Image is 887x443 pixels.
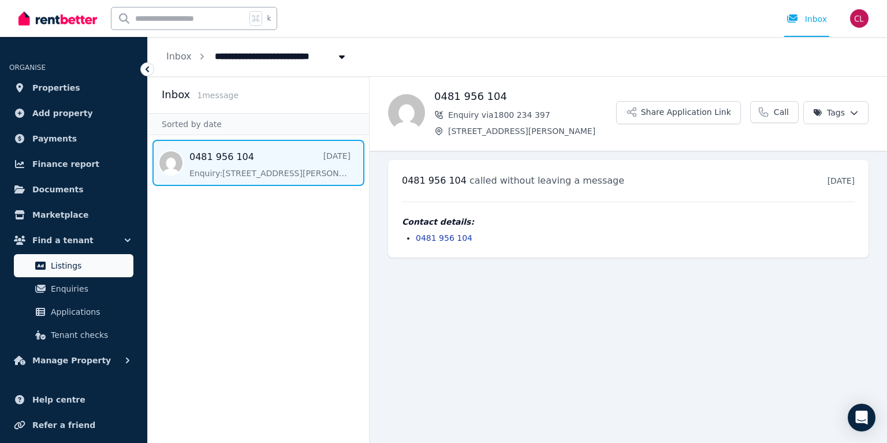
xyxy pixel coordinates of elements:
span: Add property [32,106,93,120]
a: Documents [9,178,138,201]
span: k [267,14,271,23]
img: 0481 956 104 [388,94,425,131]
a: Refer a friend [9,414,138,437]
span: [STREET_ADDRESS][PERSON_NAME] [448,125,616,137]
button: Find a tenant [9,229,138,252]
h1: 0481 956 104 [434,88,616,105]
nav: Message list [148,135,369,191]
a: Call [750,101,799,123]
a: Tenant checks [14,323,133,347]
span: Tags [813,107,845,118]
nav: Breadcrumb [148,37,366,76]
span: Call [774,106,789,118]
div: Open Intercom Messenger [848,404,875,431]
span: called without leaving a message [469,175,624,186]
span: Enquiries [51,282,129,296]
a: Payments [9,127,138,150]
span: Applications [51,305,129,319]
a: Finance report [9,152,138,176]
a: Properties [9,76,138,99]
span: Finance report [32,157,99,171]
button: Manage Property [9,349,138,372]
span: Help centre [32,393,85,407]
span: Manage Property [32,353,111,367]
a: Add property [9,102,138,125]
a: Help centre [9,388,138,411]
img: RentBetter [18,10,97,27]
button: Share Application Link [616,101,741,124]
a: Enquiries [14,277,133,300]
h4: Contact details: [402,216,855,228]
span: Documents [32,183,84,196]
a: Marketplace [9,203,138,226]
img: Courtney L [850,9,869,28]
a: Listings [14,254,133,277]
span: Refer a friend [32,418,95,432]
span: Payments [32,132,77,146]
span: Marketplace [32,208,88,222]
h2: Inbox [162,87,190,103]
a: Applications [14,300,133,323]
div: Sorted by date [148,113,369,135]
span: 0481 956 104 [402,175,467,186]
a: 0481 956 104[DATE]Enquiry:[STREET_ADDRESS][PERSON_NAME]. [189,150,351,179]
div: Inbox [787,13,827,25]
time: [DATE] [828,176,855,185]
span: 1 message [197,91,238,100]
span: Properties [32,81,80,95]
a: 0481 956 104 [416,233,472,243]
button: Tags [803,101,869,124]
span: ORGANISE [9,64,46,72]
span: Listings [51,259,129,273]
span: Tenant checks [51,328,129,342]
span: Enquiry via 1800 234 397 [448,109,616,121]
a: Inbox [166,51,192,62]
span: Find a tenant [32,233,94,247]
